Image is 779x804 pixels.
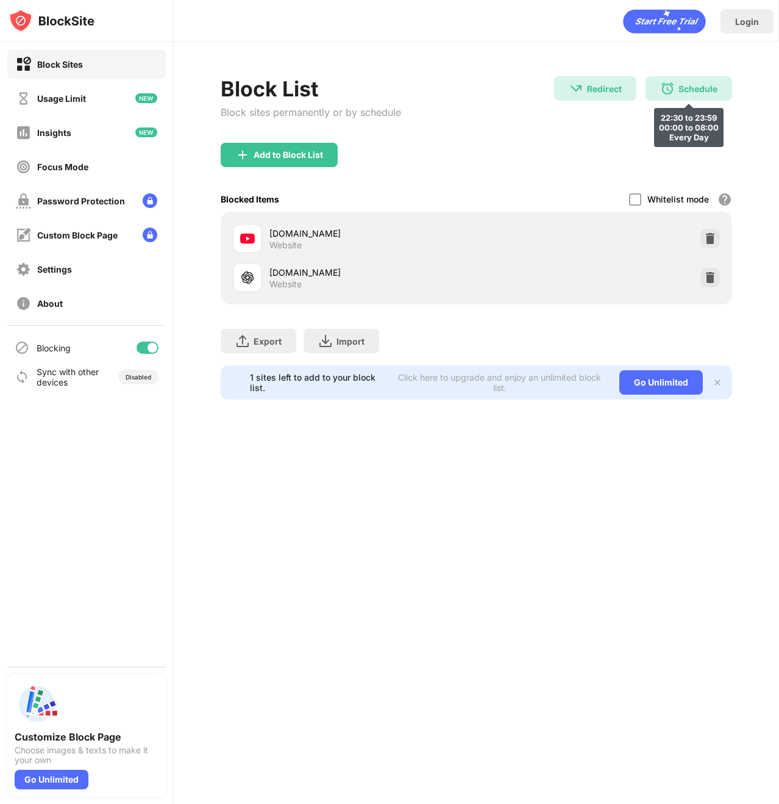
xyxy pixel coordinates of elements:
[394,372,605,393] div: Click here to upgrade and enjoy an unlimited block list.
[37,59,83,70] div: Block Sites
[15,745,158,765] div: Choose images & texts to make it your own
[659,132,719,142] div: Every Day
[37,162,88,172] div: Focus Mode
[240,231,255,246] img: favicons
[15,731,158,743] div: Customize Block Page
[135,93,157,103] img: new-icon.svg
[336,336,365,346] div: Import
[254,150,323,160] div: Add to Block List
[623,9,706,34] div: animation
[16,228,31,243] img: customize-block-page-off.svg
[37,367,99,387] div: Sync with other devices
[16,125,31,140] img: insights-off.svg
[143,193,157,208] img: lock-menu.svg
[269,266,477,279] div: [DOMAIN_NAME]
[15,770,88,789] div: Go Unlimited
[126,373,151,381] div: Disabled
[16,193,31,209] img: password-protection-off.svg
[37,298,63,309] div: About
[587,84,622,94] div: Redirect
[269,227,477,240] div: [DOMAIN_NAME]
[647,194,709,204] div: Whitelist mode
[143,228,157,242] img: lock-menu.svg
[15,682,59,726] img: push-custom-page.svg
[37,264,72,275] div: Settings
[250,372,388,393] div: 1 sites left to add to your block list.
[16,91,31,106] img: time-usage-off.svg
[9,9,94,33] img: logo-blocksite.svg
[15,370,29,384] img: sync-icon.svg
[659,113,719,123] div: 22:30 to 23:59
[16,262,31,277] img: settings-off.svg
[221,106,401,118] div: Block sites permanently or by schedule
[16,296,31,311] img: about-off.svg
[659,123,719,132] div: 00:00 to 08:00
[37,230,118,240] div: Custom Block Page
[16,57,31,72] img: block-on.svg
[269,279,302,290] div: Website
[221,194,279,204] div: Blocked Items
[37,127,71,138] div: Insights
[254,336,282,346] div: Export
[240,270,255,285] img: favicons
[735,16,759,27] div: Login
[37,196,125,206] div: Password Protection
[15,340,29,355] img: blocking-icon.svg
[16,159,31,174] img: focus-off.svg
[619,370,703,395] div: Go Unlimited
[135,127,157,137] img: new-icon.svg
[37,93,86,104] div: Usage Limit
[678,84,717,94] div: Schedule
[713,378,722,387] img: x-button.svg
[37,343,71,353] div: Blocking
[221,76,401,101] div: Block List
[269,240,302,251] div: Website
